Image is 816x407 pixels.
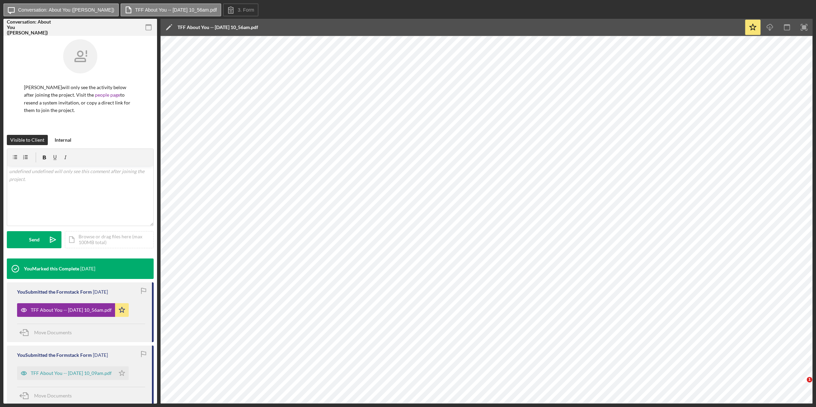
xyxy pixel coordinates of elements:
[135,7,217,13] label: TFF About You -- [DATE] 10_56am.pdf
[7,231,61,248] button: Send
[93,289,108,295] time: 2025-09-09 14:56
[24,84,137,114] p: [PERSON_NAME] will only see the activity below after joining the project. Visit the to resend a s...
[17,324,79,341] button: Move Documents
[18,7,114,13] label: Conversation: About You ([PERSON_NAME])
[51,135,75,145] button: Internal
[7,19,55,36] div: Conversation: About You ([PERSON_NAME])
[24,266,79,271] div: You Marked this Complete
[7,135,48,145] button: Visible to Client
[807,377,812,382] span: 1
[793,377,809,393] iframe: Intercom live chat
[10,135,44,145] div: Visible to Client
[238,7,254,13] label: 3. Form
[95,92,120,98] a: people page
[93,352,108,358] time: 2025-09-09 14:09
[223,3,258,16] button: 3. Form
[29,231,40,248] div: Send
[55,135,71,145] div: Internal
[3,3,119,16] button: Conversation: About You ([PERSON_NAME])
[34,329,72,335] span: Move Documents
[17,289,92,295] div: You Submitted the Formstack Form
[17,387,79,404] button: Move Documents
[121,3,221,16] button: TFF About You -- [DATE] 10_56am.pdf
[17,303,129,317] button: TFF About You -- [DATE] 10_56am.pdf
[178,25,258,30] div: TFF About You -- [DATE] 10_56am.pdf
[31,370,112,376] div: TFF About You -- [DATE] 10_09am.pdf
[17,366,129,380] button: TFF About You -- [DATE] 10_09am.pdf
[34,393,72,398] span: Move Documents
[17,352,92,358] div: You Submitted the Formstack Form
[80,266,95,271] time: 2025-09-09 15:42
[31,307,112,313] div: TFF About You -- [DATE] 10_56am.pdf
